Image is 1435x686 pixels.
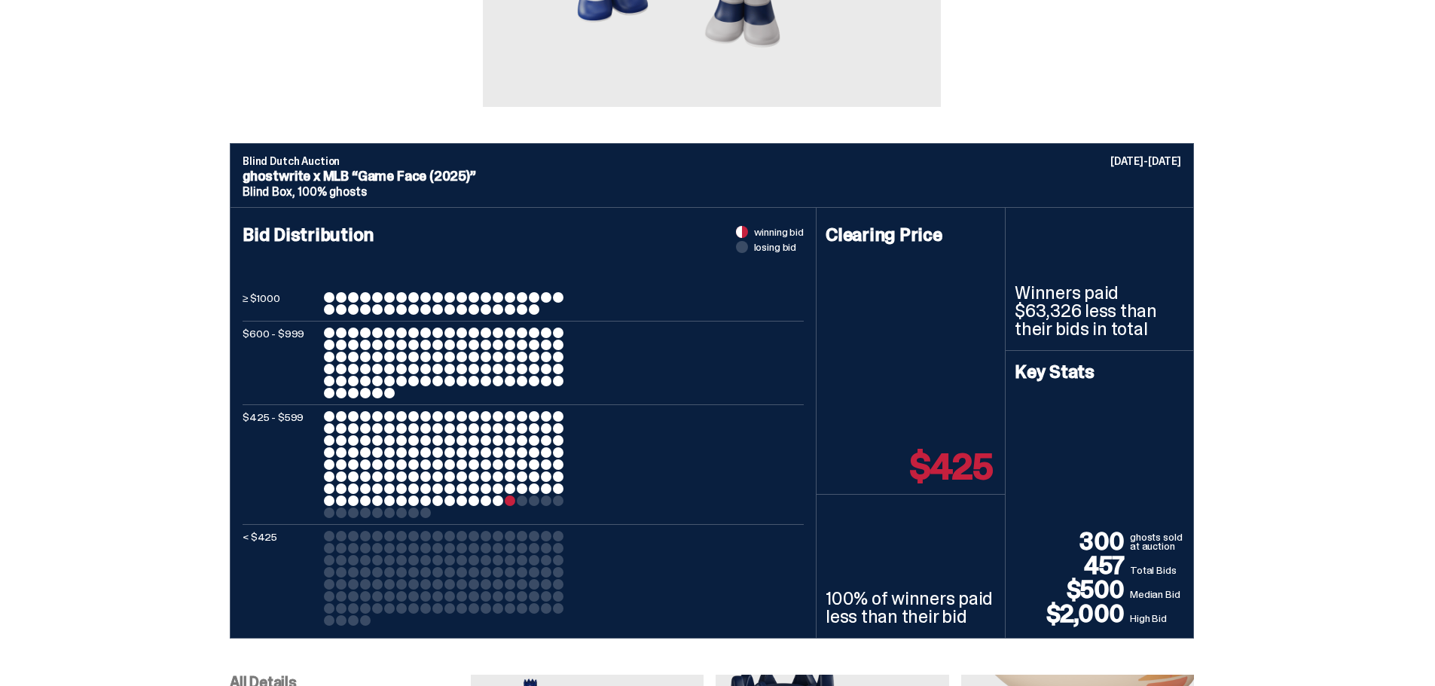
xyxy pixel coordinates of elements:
[243,184,295,200] span: Blind Box,
[910,449,993,485] p: $425
[1015,529,1130,553] p: 300
[243,411,318,518] p: $425 - $599
[826,226,996,244] h4: Clearing Price
[754,242,797,252] span: losing bid
[1130,563,1184,578] p: Total Bids
[1015,553,1130,578] p: 457
[1130,532,1184,553] p: ghosts sold at auction
[1130,587,1184,602] p: Median Bid
[243,292,318,315] p: ≥ $1000
[1130,611,1184,626] p: High Bid
[826,590,996,626] p: 100% of winners paid less than their bid
[243,328,318,398] p: $600 - $999
[243,169,1181,183] p: ghostwrite x MLB “Game Face (2025)”
[298,184,366,200] span: 100% ghosts
[1015,284,1184,338] p: Winners paid $63,326 less than their bids in total
[1015,578,1130,602] p: $500
[243,226,804,292] h4: Bid Distribution
[1110,156,1181,166] p: [DATE]-[DATE]
[754,227,804,237] span: winning bid
[243,156,1181,166] p: Blind Dutch Auction
[1015,602,1130,626] p: $2,000
[1015,363,1184,381] h4: Key Stats
[243,531,318,626] p: < $425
